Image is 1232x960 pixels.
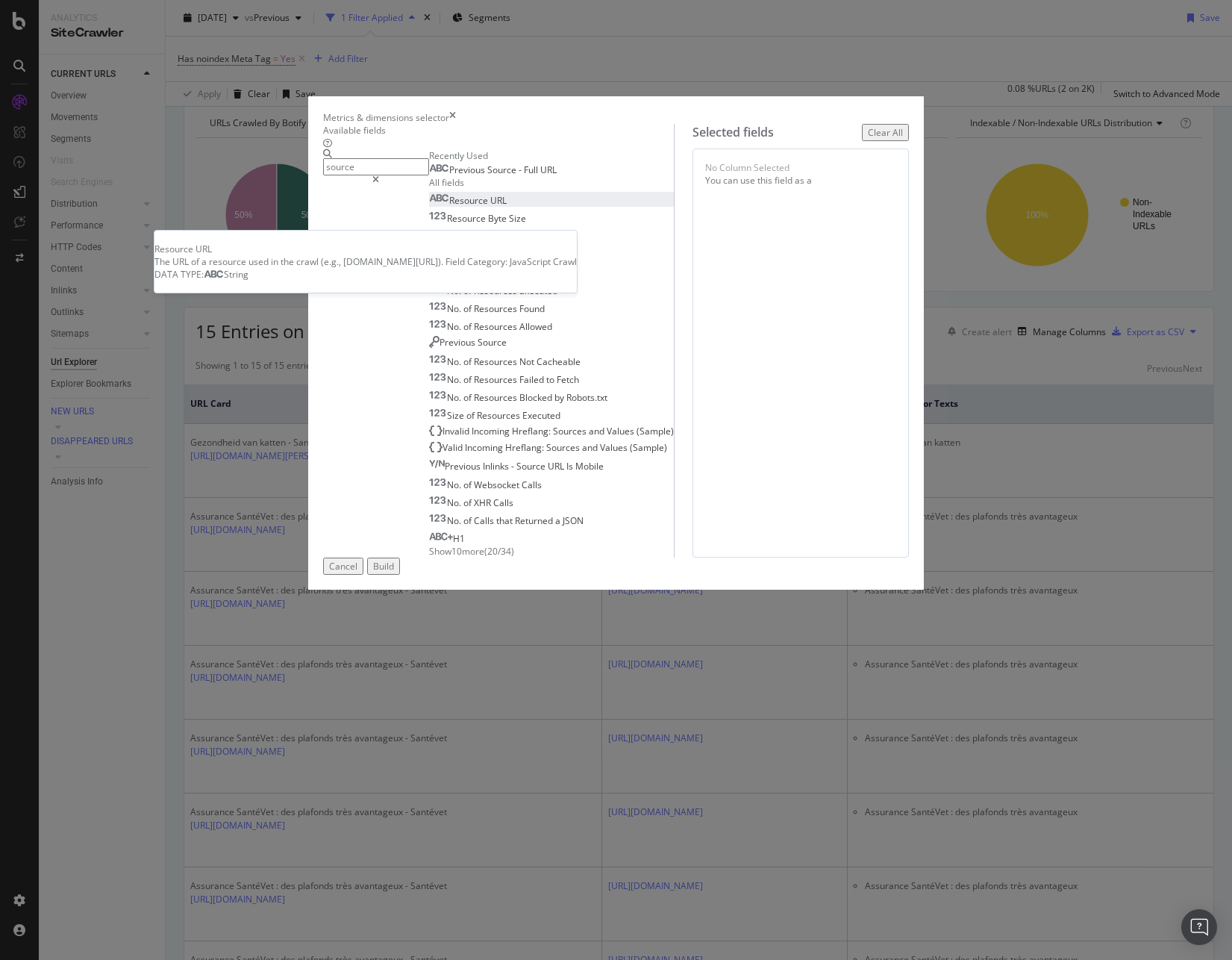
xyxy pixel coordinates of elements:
div: Cancel [329,560,357,573]
span: Source [478,336,507,349]
span: Full [524,163,540,176]
span: Invalid [443,425,472,437]
button: Cancel [323,558,363,575]
div: No Column Selected [705,161,789,174]
span: Calls [474,514,496,527]
span: Resources [474,302,519,315]
span: Calls [493,496,513,509]
span: URL [548,460,566,473]
span: Previous [449,163,487,176]
div: The URL of a resource used in the crawl (e.g., [DOMAIN_NAME][URL]). Field Category: JavaScript Crawl [154,255,577,268]
input: Search by field name [323,158,429,175]
span: No. [447,496,463,509]
span: Resource [449,194,490,207]
span: Resources [474,355,519,368]
span: by [554,391,566,404]
span: XHR [474,496,493,509]
span: Hreflang: [512,425,553,437]
span: Sources [553,425,589,437]
span: No. [447,391,463,404]
span: Returned [515,514,555,527]
span: of [463,355,474,368]
span: Resources [474,373,519,386]
span: of [463,320,474,333]
span: Sources [546,441,582,454]
span: of [463,302,474,315]
span: Allowed [519,320,552,333]
span: of [463,391,474,404]
span: DATA TYPE: [154,268,204,281]
span: - [519,163,524,176]
span: H1 [453,532,465,545]
span: of [463,496,474,509]
span: of [463,479,474,491]
span: Hreflang: [505,441,546,454]
div: modal [308,96,925,590]
span: Values [607,425,637,437]
div: Metrics & dimensions selector [323,111,449,124]
button: Clear All [862,124,909,141]
span: No. [447,355,463,368]
span: Size [509,212,526,225]
span: Resources [474,320,519,333]
button: Build [367,558,400,575]
span: No. [447,514,463,527]
span: Valid [443,441,465,454]
span: Previous [445,460,483,473]
span: Found [519,302,545,315]
span: of [466,409,477,422]
div: Clear All [868,126,903,139]
span: No. [447,302,463,315]
span: Source [487,163,519,176]
span: String [224,268,248,281]
span: Incoming [465,441,505,454]
div: Recently Used [429,149,674,162]
span: Executed [522,409,560,422]
div: You can use this field as a [705,174,897,187]
span: No. [447,320,463,333]
span: Cacheable [537,355,581,368]
span: Inlinks [483,460,511,473]
span: (Sample) [630,441,667,454]
span: a [555,514,563,527]
span: URL [490,194,507,207]
span: URL [540,163,557,176]
span: Byte [488,212,509,225]
span: No. [447,373,463,386]
div: times [449,111,456,124]
span: and [582,441,600,454]
span: Mobile [575,460,604,473]
span: Not [519,355,537,368]
span: Calls [522,479,542,491]
span: JSON [563,514,584,527]
div: Open Intercom Messenger [1181,909,1217,945]
span: Show 10 more [429,545,484,558]
span: (Sample) [637,425,674,437]
span: Websocket [474,479,522,491]
span: Resources [474,391,519,404]
span: of [463,373,474,386]
span: Fetch [557,373,579,386]
span: that [496,514,515,527]
span: to [546,373,557,386]
span: Incoming [472,425,512,437]
span: and [589,425,607,437]
span: Failed [519,373,546,386]
span: Size [447,409,466,422]
span: Robots.txt [566,391,607,404]
span: Source [516,460,548,473]
span: Blocked [519,391,554,404]
span: Resource [447,212,488,225]
div: Resource URL [154,243,577,255]
div: Selected fields [692,124,774,141]
span: Is [566,460,575,473]
span: - [511,460,516,473]
span: ( 20 / 34 ) [484,545,514,558]
span: No. [447,479,463,491]
span: Values [600,441,630,454]
span: Resources [477,409,522,422]
div: Available fields [323,124,674,137]
div: All fields [429,176,674,189]
div: Build [373,560,394,573]
span: of [463,514,474,527]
